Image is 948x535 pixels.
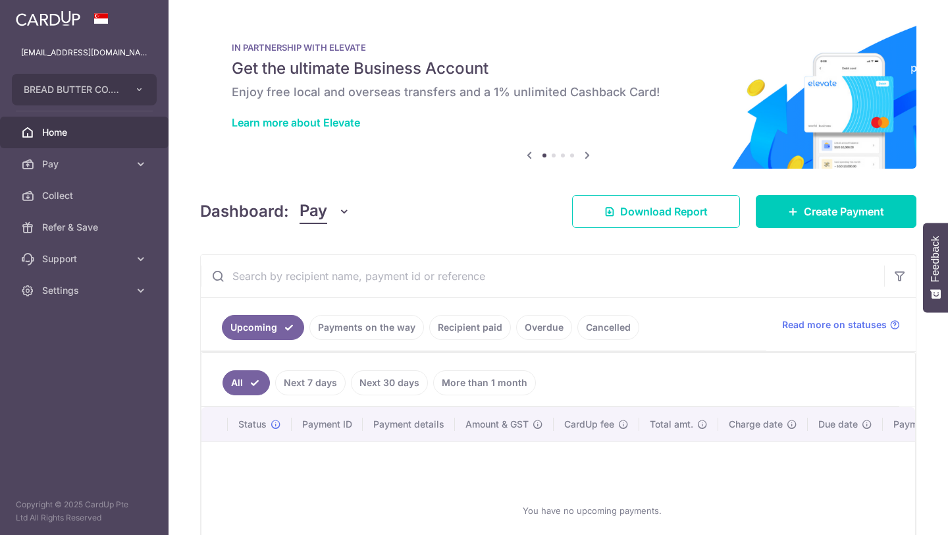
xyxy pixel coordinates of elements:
span: Pay [300,199,327,224]
span: Read more on statuses [782,318,887,331]
a: Create Payment [756,195,916,228]
span: Charge date [729,418,783,431]
span: Status [238,418,267,431]
span: Total amt. [650,418,693,431]
span: Refer & Save [42,221,129,234]
span: Pay [42,157,129,171]
a: Learn more about Elevate [232,116,360,129]
a: Next 30 days [351,370,428,395]
a: Cancelled [577,315,639,340]
a: Payments on the way [309,315,424,340]
button: Pay [300,199,350,224]
a: Download Report [572,195,740,228]
a: Recipient paid [429,315,511,340]
a: All [223,370,270,395]
a: Read more on statuses [782,318,900,331]
img: CardUp [16,11,80,26]
h5: Get the ultimate Business Account [232,58,885,79]
th: Payment details [363,407,455,441]
span: Due date [818,418,858,431]
span: Collect [42,189,129,202]
span: Download Report [620,204,708,219]
button: BREAD BUTTER CO. PRIVATE LIMITED [12,74,157,105]
a: Overdue [516,315,572,340]
span: Support [42,252,129,266]
span: Settings [42,284,129,297]
span: Create Payment [804,204,884,219]
span: Feedback [930,236,941,282]
a: Next 7 days [275,370,346,395]
h4: Dashboard: [200,200,289,223]
span: BREAD BUTTER CO. PRIVATE LIMITED [24,83,121,96]
p: [EMAIL_ADDRESS][DOMAIN_NAME] [21,46,147,59]
h6: Enjoy free local and overseas transfers and a 1% unlimited Cashback Card! [232,84,885,100]
a: Upcoming [222,315,304,340]
button: Feedback - Show survey [923,223,948,312]
img: Renovation banner [200,21,916,169]
span: Amount & GST [465,418,529,431]
a: More than 1 month [433,370,536,395]
input: Search by recipient name, payment id or reference [201,255,884,297]
span: Home [42,126,129,139]
th: Payment ID [292,407,363,441]
p: IN PARTNERSHIP WITH ELEVATE [232,42,885,53]
span: CardUp fee [564,418,614,431]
